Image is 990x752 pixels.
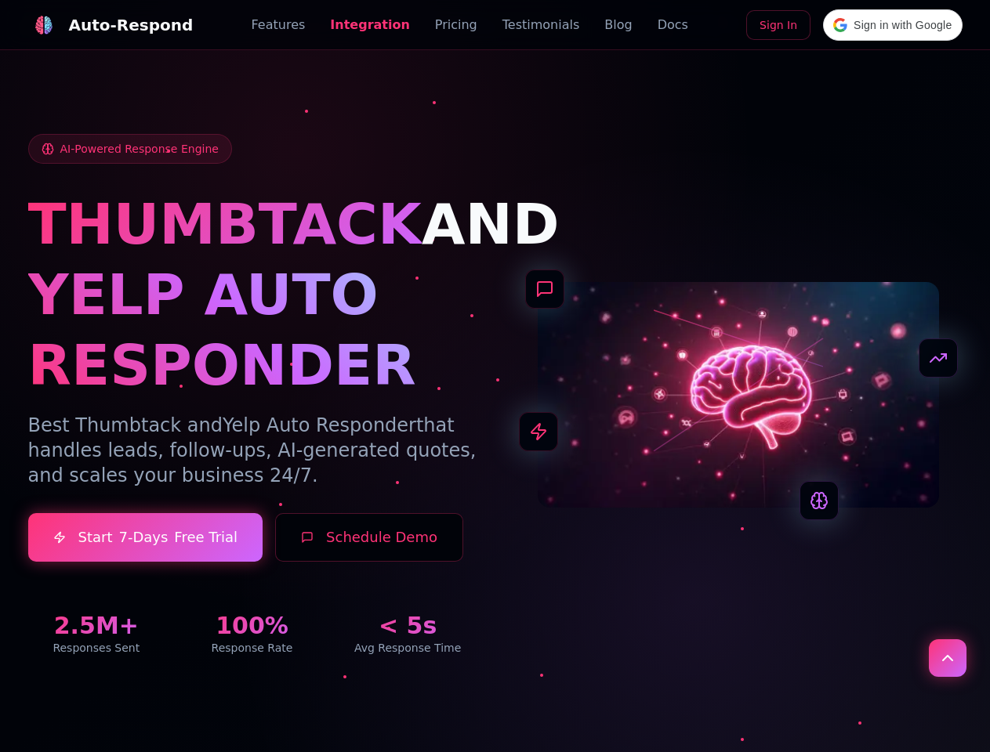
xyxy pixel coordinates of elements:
div: 2.5M+ [28,612,165,640]
span: THUMBTACK [28,191,422,257]
a: Pricing [435,16,477,34]
div: Auto-Respond [69,14,194,36]
span: AND [422,191,560,257]
div: Sign in with Google [823,9,962,41]
div: Response Rate [183,640,321,656]
a: Testimonials [502,16,580,34]
img: logo.svg [34,16,53,34]
a: Blog [604,16,632,34]
div: 100% [183,612,321,640]
a: Features [252,16,306,34]
div: < 5s [339,612,477,640]
a: Sign In [746,10,810,40]
img: AI Neural Network Brain [538,282,939,508]
span: AI-Powered Response Engine [60,141,219,157]
span: 7-Days [118,526,168,548]
span: Yelp Auto Responder [223,414,416,436]
h1: YELP AUTO RESPONDER [28,259,477,400]
a: Auto-Respond [28,9,194,41]
div: Avg Response Time [339,640,477,656]
a: Docs [658,16,688,34]
button: Schedule Demo [275,513,463,562]
div: Responses Sent [28,640,165,656]
p: Best Thumbtack and that handles leads, follow-ups, AI-generated quotes, and scales your business ... [28,413,477,488]
button: Scroll to top [929,639,966,677]
span: Sign in with Google [854,17,952,34]
a: Start7-DaysFree Trial [28,513,263,562]
a: Integration [330,16,410,34]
